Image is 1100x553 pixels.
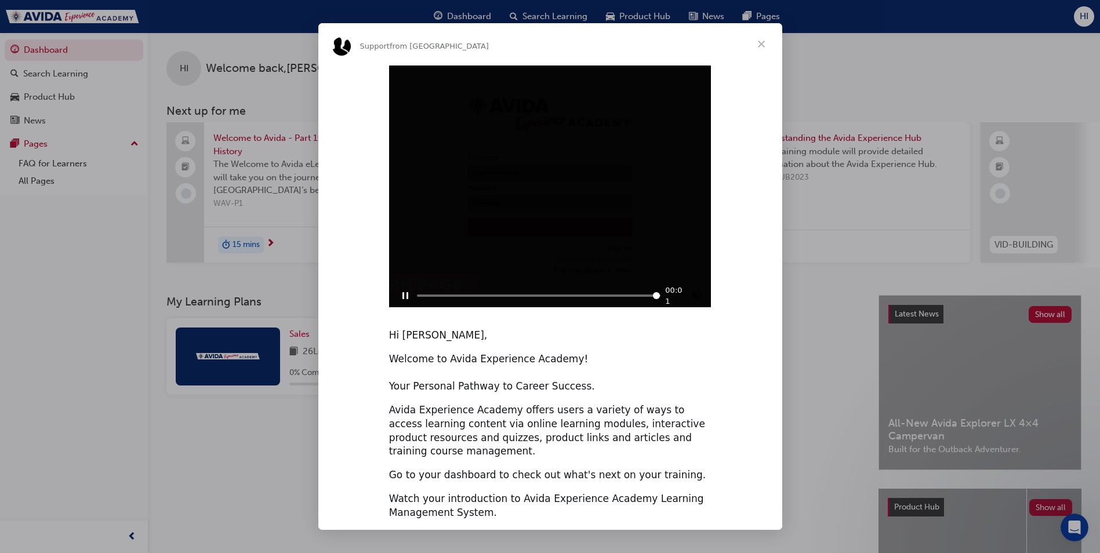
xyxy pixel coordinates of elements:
[335,66,765,307] video: Play video
[398,289,412,303] svg: Pause
[389,315,711,343] div: Hi [PERSON_NAME],
[389,403,711,459] div: Avida Experience Academy offers users a variety of ways to access learning content via online lea...
[691,289,704,302] div: Play sound
[332,37,351,56] img: Profile image for Support
[389,492,711,520] div: Watch your introduction to Avida Experience Academy Learning Management System.
[360,42,390,50] span: Support
[665,285,685,307] div: 00:01
[390,42,489,50] span: from [GEOGRAPHIC_DATA]
[740,23,782,65] span: Close
[417,294,661,297] input: Seek video
[389,468,711,482] div: Go to your dashboard to check out what's next on your training.
[389,352,711,394] div: Welcome to Avida Experience Academy! Your Personal Pathway to Career Success.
